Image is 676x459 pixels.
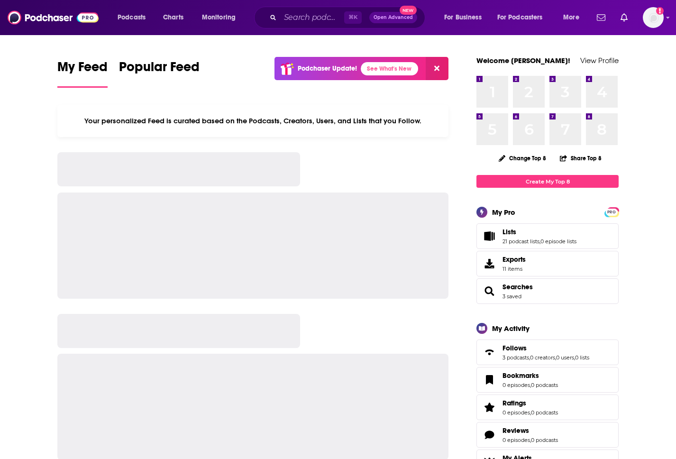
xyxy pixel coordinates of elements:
span: New [400,6,417,15]
span: Logged in as megcassidy [643,7,664,28]
a: Popular Feed [119,59,200,88]
a: 0 episodes [502,382,530,388]
a: 21 podcast lists [502,238,539,245]
button: Change Top 8 [493,152,552,164]
span: Bookmarks [476,367,619,393]
button: Open AdvancedNew [369,12,417,23]
a: Welcome [PERSON_NAME]! [476,56,570,65]
a: 0 podcasts [531,409,558,416]
a: 0 creators [530,354,555,361]
img: Podchaser - Follow, Share and Rate Podcasts [8,9,99,27]
button: open menu [491,10,557,25]
span: ⌘ K [344,11,362,24]
a: Charts [157,10,189,25]
a: 3 podcasts [502,354,529,361]
span: 11 items [502,266,526,272]
a: 0 episode lists [540,238,576,245]
img: User Profile [643,7,664,28]
a: Ratings [480,401,499,414]
a: Follows [480,346,499,359]
a: Searches [480,285,499,298]
span: For Business [444,11,482,24]
span: Monitoring [202,11,236,24]
span: Searches [476,278,619,304]
span: Ratings [502,399,526,407]
a: 0 episodes [502,409,530,416]
span: Bookmarks [502,371,539,380]
span: , [574,354,575,361]
span: Podcasts [118,11,146,24]
span: Exports [480,257,499,270]
button: Show profile menu [643,7,664,28]
input: Search podcasts, credits, & more... [280,10,344,25]
button: Share Top 8 [559,149,602,167]
span: Exports [502,255,526,264]
span: , [555,354,556,361]
button: open menu [557,10,591,25]
div: My Pro [492,208,515,217]
a: View Profile [580,56,619,65]
a: Reviews [502,426,558,435]
a: 0 lists [575,354,589,361]
a: Create My Top 8 [476,175,619,188]
span: Ratings [476,395,619,420]
a: Bookmarks [502,371,558,380]
a: Lists [502,228,576,236]
span: Reviews [502,426,529,435]
span: , [539,238,540,245]
a: Searches [502,283,533,291]
span: Popular Feed [119,59,200,81]
span: Follows [502,344,527,352]
span: , [530,409,531,416]
a: 3 saved [502,293,521,300]
a: Follows [502,344,589,352]
div: Search podcasts, credits, & more... [263,7,434,28]
a: Exports [476,251,619,276]
svg: Add a profile image [656,7,664,15]
span: My Feed [57,59,108,81]
button: open menu [111,10,158,25]
a: 0 users [556,354,574,361]
span: , [530,382,531,388]
a: Show notifications dropdown [593,9,609,26]
a: 0 podcasts [531,437,558,443]
a: My Feed [57,59,108,88]
p: Podchaser Update! [298,64,357,73]
a: Ratings [502,399,558,407]
a: 0 podcasts [531,382,558,388]
a: Bookmarks [480,373,499,386]
span: Reviews [476,422,619,448]
div: My Activity [492,324,530,333]
a: Lists [480,229,499,243]
button: open menu [438,10,493,25]
span: More [563,11,579,24]
a: 0 episodes [502,437,530,443]
span: Charts [163,11,183,24]
div: Your personalized Feed is curated based on the Podcasts, Creators, Users, and Lists that you Follow. [57,105,448,137]
span: For Podcasters [497,11,543,24]
span: PRO [606,209,617,216]
a: Show notifications dropdown [617,9,631,26]
a: Reviews [480,428,499,441]
button: open menu [195,10,248,25]
span: Follows [476,340,619,365]
span: Lists [476,223,619,249]
span: Open Advanced [374,15,413,20]
span: , [530,437,531,443]
span: , [529,354,530,361]
span: Lists [502,228,516,236]
a: See What's New [361,62,418,75]
a: PRO [606,208,617,215]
